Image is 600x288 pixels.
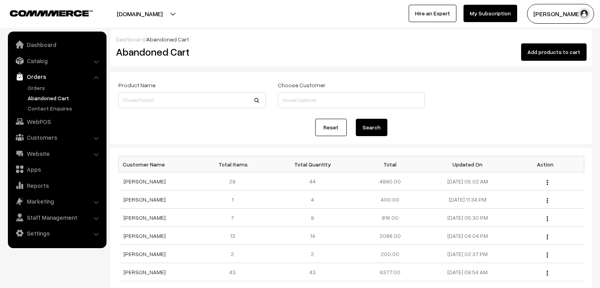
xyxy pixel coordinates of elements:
[356,119,387,136] button: Search
[274,263,351,281] td: 43
[351,172,429,191] td: 4890.00
[118,81,155,89] label: Product Name
[10,130,104,144] a: Customers
[196,209,274,227] td: 7
[10,54,104,68] a: Catalog
[429,245,507,263] td: [DATE] 02:37 PM
[429,263,507,281] td: [DATE] 09:54 AM
[146,36,189,43] span: Abandoned Cart
[123,178,166,185] a: [PERSON_NAME]
[315,119,347,136] a: Reset
[123,269,166,275] a: [PERSON_NAME]
[10,37,104,52] a: Dashboard
[26,84,104,92] a: Orders
[10,162,104,176] a: Apps
[547,234,548,239] img: Menu
[464,5,517,22] a: My Subscription
[118,92,266,108] input: Choose Product
[123,232,166,239] a: [PERSON_NAME]
[429,156,507,172] th: Updated On
[274,172,351,191] td: 44
[429,191,507,209] td: [DATE] 11:34 PM
[274,156,351,172] th: Total Quantity
[10,178,104,193] a: Reports
[429,209,507,227] td: [DATE] 05:30 PM
[196,172,274,191] td: 29
[89,4,190,24] button: [DOMAIN_NAME]
[116,35,587,43] div: /
[10,194,104,208] a: Marketing
[123,196,166,203] a: [PERSON_NAME]
[351,209,429,227] td: 816.00
[196,245,274,263] td: 2
[26,104,104,112] a: Contact Enquires
[527,4,594,24] button: [PERSON_NAME]…
[274,227,351,245] td: 14
[274,191,351,209] td: 4
[578,8,590,20] img: user
[351,245,429,263] td: 200.00
[196,191,274,209] td: 1
[119,156,196,172] th: Customer Name
[351,227,429,245] td: 2086.00
[274,209,351,227] td: 9
[547,216,548,221] img: Menu
[10,69,104,84] a: Orders
[278,81,325,89] label: Choose Customer
[278,92,425,108] input: Choose Customer
[351,263,429,281] td: 6377.00
[521,43,587,61] button: Add products to cart
[547,252,548,258] img: Menu
[10,8,79,17] a: COMMMERCE
[547,198,548,203] img: Menu
[123,251,166,257] a: [PERSON_NAME]
[196,156,274,172] th: Total Items
[123,214,166,221] a: [PERSON_NAME]
[547,180,548,185] img: Menu
[10,210,104,224] a: Staff Management
[10,114,104,129] a: WebPOS
[351,156,429,172] th: Total
[10,226,104,240] a: Settings
[507,156,584,172] th: Action
[10,10,93,16] img: COMMMERCE
[547,271,548,276] img: Menu
[429,172,507,191] td: [DATE] 05:02 AM
[196,227,274,245] td: 13
[116,36,145,43] a: Dashboard
[409,5,456,22] a: Hire an Expert
[196,263,274,281] td: 43
[116,46,265,58] h2: Abandoned Cart
[26,94,104,102] a: Abandoned Cart
[429,227,507,245] td: [DATE] 04:04 PM
[351,191,429,209] td: 400.00
[274,245,351,263] td: 2
[10,146,104,161] a: Website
